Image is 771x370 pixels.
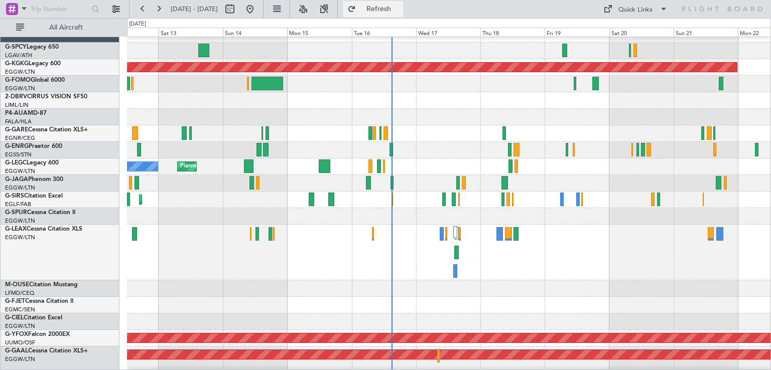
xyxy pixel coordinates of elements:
[5,201,31,208] a: EGLF/FAB
[609,28,674,37] div: Sat 20
[5,234,35,241] a: EGGW/LTN
[416,28,480,37] div: Wed 17
[5,315,62,321] a: G-CIELCitation Excel
[5,143,62,149] a: G-ENRGPraetor 600
[5,226,82,232] a: G-LEAXCessna Citation XLS
[129,20,146,29] div: [DATE]
[5,160,59,166] a: G-LEGCLegacy 600
[480,28,545,37] div: Thu 18
[5,298,25,304] span: G-FJET
[5,298,73,304] a: G-FJETCessna Citation II
[5,306,35,313] a: EGMC/SEN
[5,160,27,166] span: G-LEGC
[5,134,35,142] a: EGNR/CEG
[5,315,24,321] span: G-CIEL
[5,44,27,50] span: G-SPCY
[5,94,87,100] a: 2-DBRVCIRRUS VISION SF50
[5,127,88,133] a: G-GARECessna Citation XLS+
[545,28,609,37] div: Fri 19
[5,217,35,225] a: EGGW/LTN
[5,77,65,83] a: G-FOMOGlobal 6000
[5,289,34,297] a: LFMD/CEQ
[5,193,63,199] a: G-SIRSCitation Excel
[5,176,63,182] a: G-JAGAPhenom 300
[5,110,28,116] span: P4-AUA
[5,210,75,216] a: G-SPURCessna Citation II
[26,24,106,31] span: All Aircraft
[618,5,653,15] div: Quick Links
[5,127,28,133] span: G-GARE
[5,118,32,125] a: FALA/HLA
[5,77,31,83] span: G-FOMO
[5,110,47,116] a: P4-AUAMD-87
[5,101,29,109] a: LIML/LIN
[5,355,35,363] a: EGGW/LTN
[5,52,32,59] a: LGAV/ATH
[598,1,673,17] button: Quick Links
[5,151,32,158] a: EGSS/STN
[5,68,35,76] a: EGGW/LTN
[5,85,35,92] a: EGGW/LTN
[180,159,338,174] div: Planned Maint [GEOGRAPHIC_DATA] ([GEOGRAPHIC_DATA])
[343,1,403,17] button: Refresh
[5,193,24,199] span: G-SIRS
[287,28,351,37] div: Mon 15
[352,28,416,37] div: Tue 16
[5,210,27,216] span: G-SPUR
[5,282,78,288] a: M-OUSECitation Mustang
[11,20,109,36] button: All Aircraft
[674,28,738,37] div: Sun 21
[5,348,88,354] a: G-GAALCessna Citation XLS+
[5,184,35,192] a: EGGW/LTN
[5,61,61,67] a: G-KGKGLegacy 600
[5,348,28,354] span: G-GAAL
[5,94,27,100] span: 2-DBRV
[171,5,218,14] span: [DATE] - [DATE]
[5,143,29,149] span: G-ENRG
[5,176,28,182] span: G-JAGA
[358,6,400,13] span: Refresh
[31,2,88,17] input: Trip Number
[5,282,29,288] span: M-OUSE
[159,28,223,37] div: Sat 13
[5,61,29,67] span: G-KGKG
[223,28,287,37] div: Sun 14
[5,322,35,330] a: EGGW/LTN
[5,331,70,337] a: G-YFOXFalcon 2000EX
[5,331,28,337] span: G-YFOX
[5,167,35,175] a: EGGW/LTN
[5,44,59,50] a: G-SPCYLegacy 650
[5,226,27,232] span: G-LEAX
[5,339,35,346] a: UUMO/OSF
